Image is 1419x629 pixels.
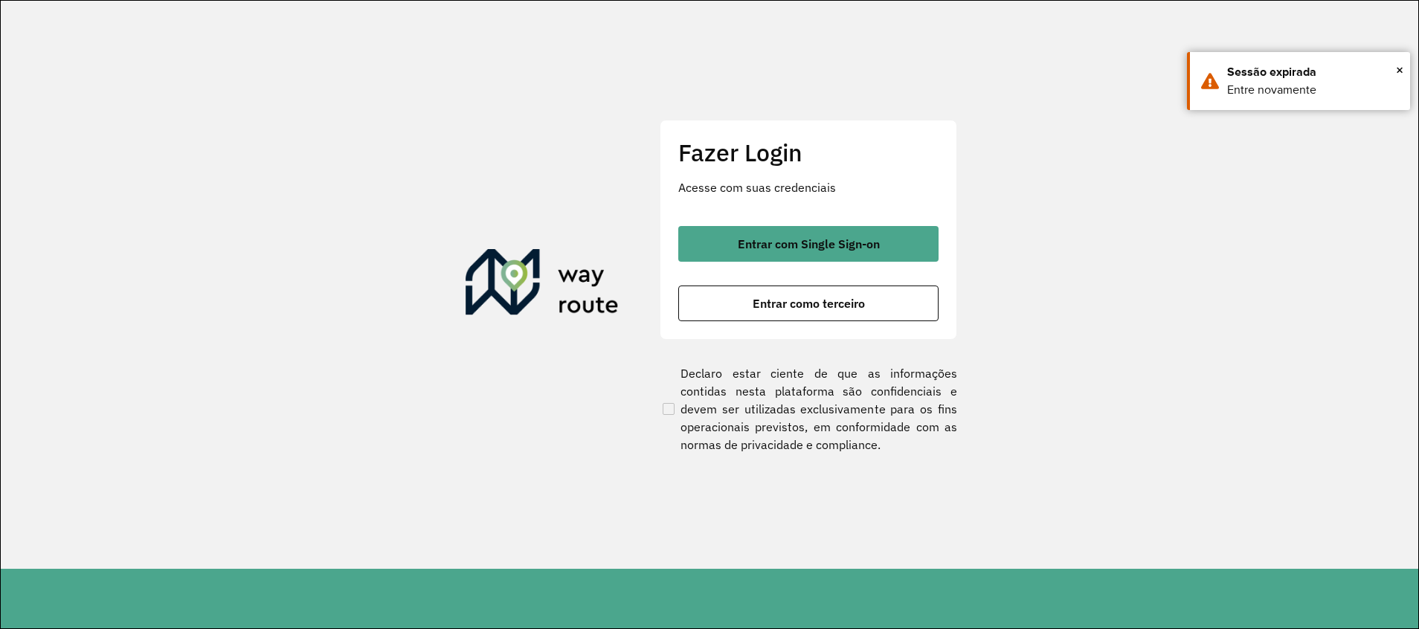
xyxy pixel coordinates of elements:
button: botão [678,226,939,262]
div: Sessão expirada [1227,63,1399,81]
img: Roteirizador AmbevTech [466,249,619,320]
button: botão [678,286,939,321]
button: Close [1396,59,1403,81]
div: Entre novamente [1227,81,1399,99]
font: Entrar como terceiro [753,296,865,311]
font: Entrar com Single Sign-on [738,236,880,251]
h2: Fazer Login [678,138,939,167]
span: × [1396,59,1403,81]
font: Sessão expirada [1227,65,1316,78]
p: Acesse com suas credenciais [678,178,939,196]
font: Declaro estar ciente de que as informações contidas nesta plataforma são confidenciais e devem se... [680,364,957,454]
